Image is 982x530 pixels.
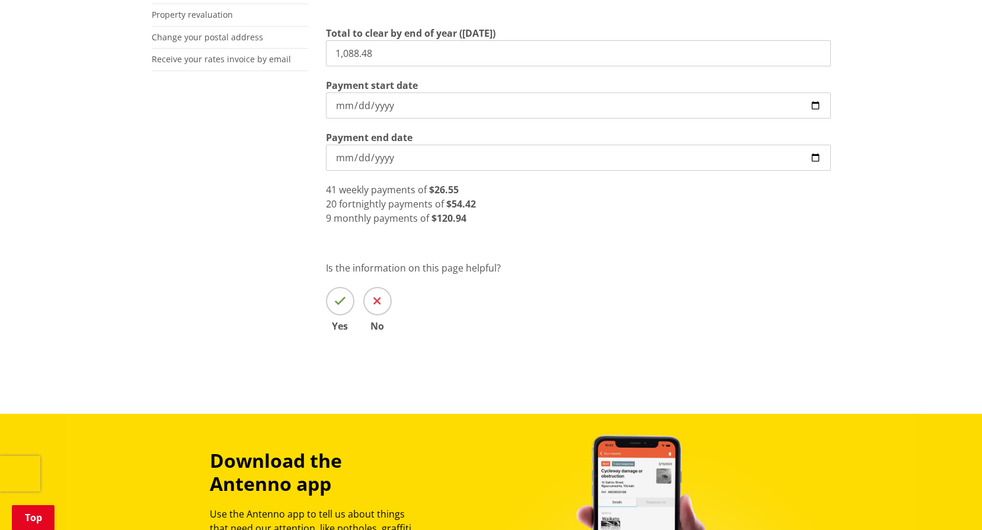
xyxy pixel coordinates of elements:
[326,130,412,145] label: Payment end date
[326,183,337,196] span: 41
[326,26,495,40] label: Total to clear by end of year ([DATE])
[339,197,444,210] span: fortnightly payments of
[339,183,427,196] span: weekly payments of
[326,321,354,331] span: Yes
[326,261,831,275] p: Is the information on this page helpful?
[927,480,970,523] iframe: Messenger Launcher
[431,212,466,225] strong: $120.94
[326,212,331,225] span: 9
[334,212,429,225] span: monthly payments of
[12,505,55,530] a: Top
[326,78,418,92] label: Payment start date
[210,449,424,495] h3: Download the Antenno app
[429,183,459,196] strong: $26.55
[326,197,337,210] span: 20
[152,9,233,20] a: Property revaluation
[152,31,263,43] a: Change your postal address
[446,197,476,210] strong: $54.42
[363,321,392,331] span: No
[152,53,291,65] a: Receive your rates invoice by email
